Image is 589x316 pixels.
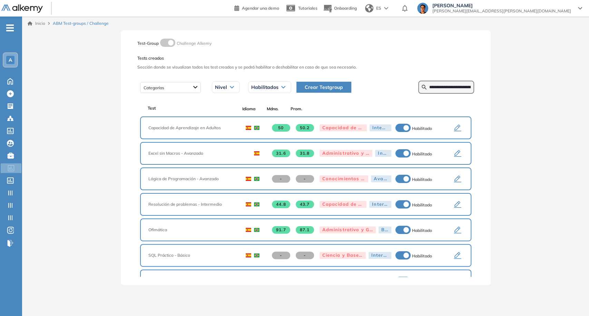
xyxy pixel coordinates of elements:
img: arrow [384,7,388,10]
span: - [296,252,314,259]
span: - [272,175,290,183]
span: - [296,175,314,183]
img: BRA [254,253,259,257]
span: Idioma [237,106,261,112]
span: Excel sin Macros - Avanzado [148,150,244,156]
img: ESP [246,126,251,130]
span: 87.1 [296,226,314,234]
span: Habilitado [412,151,432,156]
span: SQL Práctico - Básico [148,252,236,258]
span: Prom. [284,106,308,112]
span: Test [148,105,156,111]
img: BRA [254,202,259,206]
span: Habilitado [412,126,432,131]
span: Test-Group [137,41,159,46]
div: Intermedio [369,201,391,208]
div: Integrador [375,150,391,157]
span: Onboarding [334,6,357,11]
span: ES [376,5,381,11]
span: Crear Testgroup [305,83,343,91]
div: Administrativo y Gestión, Contable o Financiero [320,226,376,233]
span: Habilitado [412,202,432,207]
a: Inicio [28,20,45,27]
span: Nivel [215,84,227,90]
div: Conocimientos fundacionales [320,175,368,182]
span: Ofimática [148,227,236,233]
img: BRA [254,177,259,181]
img: ESP [246,228,251,232]
span: Lógica de Programación - Avanzado [148,176,236,182]
span: Agendar una demo [242,6,279,11]
span: Tests creados [137,55,474,61]
span: 50 [272,124,290,132]
span: Habilitado [412,253,432,258]
span: ABM Test-groups / Challenge [53,20,109,27]
div: Capacidad de Pensamiento [320,124,367,131]
span: Habilitados [251,84,278,90]
img: BRA [254,228,259,232]
img: ESP [254,151,259,155]
span: Mdna. [261,106,284,112]
span: Challenge Alkemy [177,41,212,46]
span: 31.8 [296,150,314,157]
span: Habilitado [412,177,432,182]
span: [PERSON_NAME] [432,3,571,8]
span: 91.7 [272,226,290,234]
img: ESP [246,177,251,181]
div: Administrativo y Gestión, Contable o Financiero [320,150,373,157]
a: Agendar una demo [234,3,279,12]
div: Ciencia y Bases de Datos [320,252,366,259]
i: - [6,27,14,29]
img: Logo [1,4,43,13]
span: 43.7 [296,201,314,208]
span: 31.6 [272,150,290,157]
img: BRA [254,126,259,130]
img: world [365,4,373,12]
div: Capacidad de Pensamiento [320,201,367,208]
button: Crear Testgroup [296,82,351,93]
span: Tutoriales [298,6,317,11]
span: Habilitado [412,228,432,233]
span: 50.2 [296,124,314,132]
span: A [9,57,12,63]
div: Integrador [370,124,391,131]
span: Resolución de problemas - Intermedio [148,201,236,207]
div: Intermedio [369,252,391,259]
span: - [272,252,290,259]
span: [PERSON_NAME][EMAIL_ADDRESS][PERSON_NAME][DOMAIN_NAME] [432,8,571,14]
img: ESP [246,202,251,206]
button: Onboarding [323,1,357,16]
span: Sección donde se visualizan todos los test creados y se podrá habilitar o deshabilitar en caso de... [137,64,474,70]
span: Capacidad de Aprendizaje en Adultos [148,125,236,131]
span: 44.8 [272,201,290,208]
div: Básico [379,226,391,233]
div: Avanzado [371,175,391,182]
img: ESP [246,253,251,257]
